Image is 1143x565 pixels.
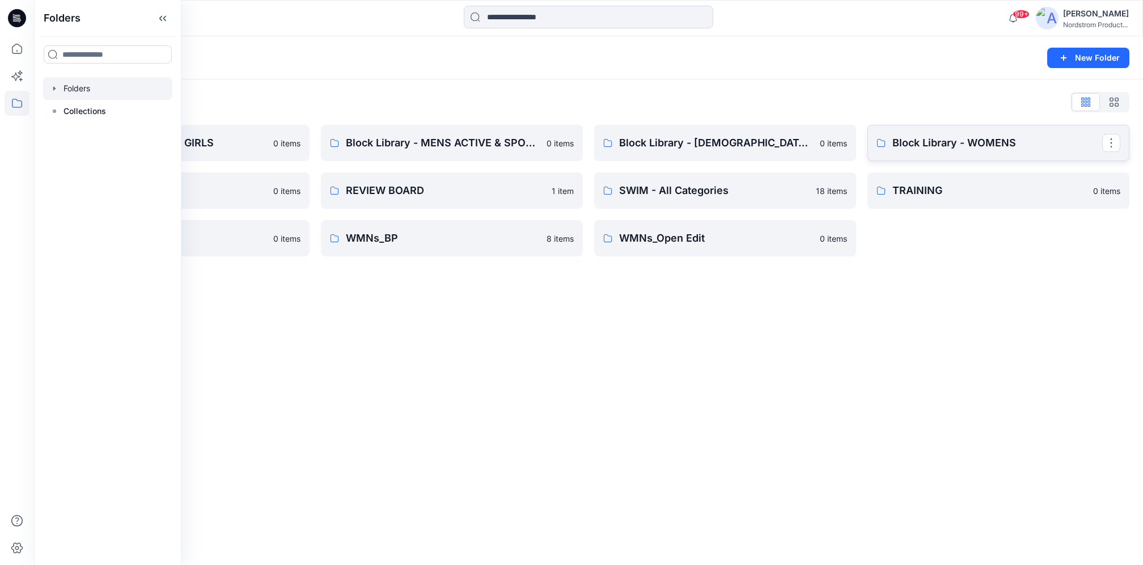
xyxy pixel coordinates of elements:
[1093,185,1120,197] p: 0 items
[594,125,856,161] a: Block Library - [DEMOGRAPHIC_DATA] MENS - MISSY0 items
[1036,7,1059,29] img: avatar
[594,172,856,209] a: SWIM - All Categories18 items
[346,135,540,151] p: Block Library - MENS ACTIVE & SPORTSWEAR
[1047,48,1129,68] button: New Folder
[273,233,300,244] p: 0 items
[892,135,1102,151] p: Block Library - WOMENS
[820,137,847,149] p: 0 items
[547,233,574,244] p: 8 items
[1063,7,1129,20] div: [PERSON_NAME]
[547,137,574,149] p: 0 items
[273,137,300,149] p: 0 items
[552,185,574,197] p: 1 item
[346,183,545,199] p: REVIEW BOARD
[892,183,1086,199] p: TRAINING
[820,233,847,244] p: 0 items
[321,125,583,161] a: Block Library - MENS ACTIVE & SPORTSWEAR0 items
[1013,10,1030,19] span: 99+
[63,104,106,118] p: Collections
[273,185,300,197] p: 0 items
[321,172,583,209] a: REVIEW BOARD1 item
[1063,20,1129,29] div: Nordstrom Product...
[594,220,856,256] a: WMNs_Open Edit0 items
[867,172,1129,209] a: TRAINING0 items
[619,183,809,199] p: SWIM - All Categories
[321,220,583,256] a: WMNs_BP8 items
[346,230,540,246] p: WMNs_BP
[816,185,847,197] p: 18 items
[619,135,813,151] p: Block Library - [DEMOGRAPHIC_DATA] MENS - MISSY
[867,125,1129,161] a: Block Library - WOMENS
[619,230,813,246] p: WMNs_Open Edit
